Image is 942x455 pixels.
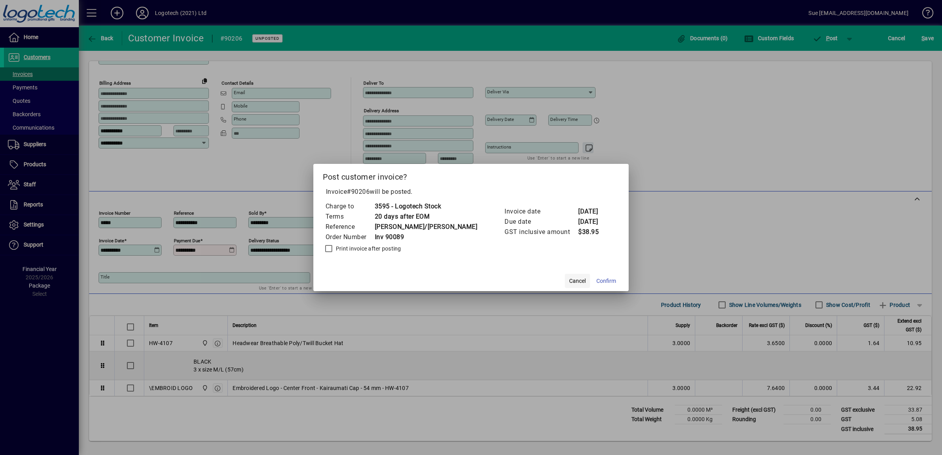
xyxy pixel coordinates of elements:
[323,187,620,197] p: Invoice will be posted .
[334,245,401,253] label: Print invoice after posting
[565,274,590,288] button: Cancel
[593,274,619,288] button: Confirm
[347,188,370,195] span: #90206
[325,222,374,232] td: Reference
[596,277,616,285] span: Confirm
[578,206,609,217] td: [DATE]
[374,201,478,212] td: 3595 - Logotech Stock
[325,232,374,242] td: Order Number
[569,277,586,285] span: Cancel
[578,227,609,237] td: $38.95
[374,212,478,222] td: 20 days after EOM
[578,217,609,227] td: [DATE]
[325,201,374,212] td: Charge to
[504,217,578,227] td: Due date
[504,206,578,217] td: Invoice date
[374,232,478,242] td: Inv 90089
[325,212,374,222] td: Terms
[313,164,629,187] h2: Post customer invoice?
[504,227,578,237] td: GST inclusive amount
[374,222,478,232] td: [PERSON_NAME]/[PERSON_NAME]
